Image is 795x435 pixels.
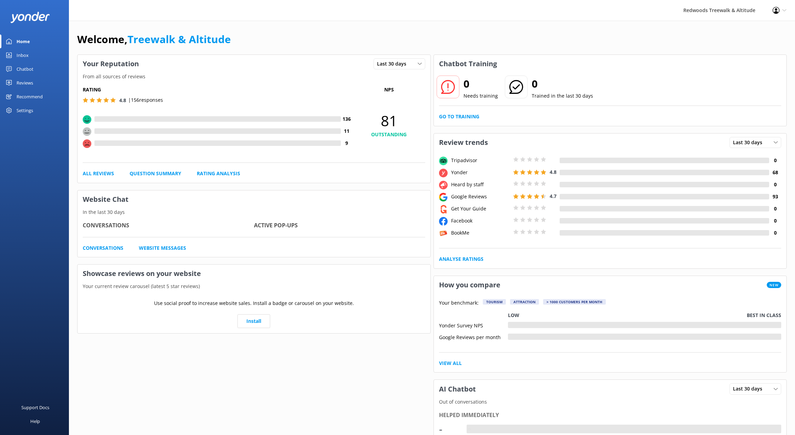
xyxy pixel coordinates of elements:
[449,193,511,200] div: Google Reviews
[341,115,353,123] h4: 136
[154,299,354,307] p: Use social proof to increase website sales. Install a badge or carousel on your website.
[83,170,114,177] a: All Reviews
[510,299,539,305] div: Attraction
[463,76,498,92] h2: 0
[254,221,425,230] h4: Active Pop-ups
[439,322,508,328] div: Yonder Survey NPS
[434,276,506,294] h3: How you compare
[10,12,50,23] img: yonder-white-logo.png
[449,217,511,225] div: Facebook
[449,229,511,237] div: BookMe
[130,170,181,177] a: Question Summary
[434,398,787,406] p: Out of conversations
[467,425,472,434] div: -
[439,359,462,367] a: View All
[747,312,781,319] p: Best in class
[434,55,502,73] h3: Chatbot Training
[17,62,33,76] div: Chatbot
[128,96,163,104] p: | 156 responses
[769,193,781,200] h4: 93
[769,217,781,225] h4: 0
[17,90,43,103] div: Recommend
[767,282,781,288] span: New
[78,265,430,283] h3: Showcase reviews on your website
[78,73,430,80] p: From all sources of reviews
[463,92,498,100] p: Needs training
[17,34,30,48] div: Home
[769,205,781,212] h4: 0
[353,112,425,129] span: 81
[17,103,33,117] div: Settings
[483,299,506,305] div: Tourism
[30,414,40,428] div: Help
[78,208,430,216] p: In the last 30 days
[439,334,508,340] div: Google Reviews per month
[449,181,511,188] div: Heard by staff
[341,127,353,135] h4: 11
[550,169,557,175] span: 4.8
[439,411,782,420] div: Helped immediately
[769,169,781,176] h4: 68
[434,134,493,151] h3: Review trends
[439,255,483,263] a: Analyse Ratings
[353,86,425,93] p: NPS
[439,113,479,120] a: Go to Training
[508,312,519,319] p: Low
[769,181,781,188] h4: 0
[341,139,353,147] h4: 9
[17,76,33,90] div: Reviews
[78,283,430,290] p: Your current review carousel (latest 5 star reviews)
[532,92,593,100] p: Trained in the last 30 days
[449,157,511,164] div: Tripadvisor
[83,86,353,93] h5: Rating
[449,169,511,176] div: Yonder
[439,299,479,307] p: Your benchmark:
[733,385,766,393] span: Last 30 days
[532,76,593,92] h2: 0
[83,244,123,252] a: Conversations
[17,48,29,62] div: Inbox
[21,401,49,414] div: Support Docs
[769,157,781,164] h4: 0
[197,170,240,177] a: Rating Analysis
[733,139,766,146] span: Last 30 days
[434,380,481,398] h3: AI Chatbot
[78,55,144,73] h3: Your Reputation
[449,205,511,212] div: Get Your Guide
[78,190,430,208] h3: Website Chat
[83,221,254,230] h4: Conversations
[550,193,557,199] span: 4.7
[77,31,231,48] h1: Welcome,
[353,131,425,138] h4: OUTSTANDING
[139,244,186,252] a: Website Messages
[543,299,606,305] div: > 1000 customers per month
[128,32,231,46] a: Treewalk & Altitude
[237,314,270,328] a: Install
[119,97,126,103] span: 4.8
[769,229,781,237] h4: 0
[377,60,410,68] span: Last 30 days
